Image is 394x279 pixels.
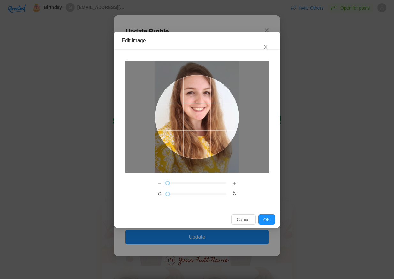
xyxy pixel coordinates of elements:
[231,214,256,225] button: Cancel
[154,178,165,189] button: －
[229,178,240,189] button: ＋
[263,38,269,56] button: Close
[153,187,167,201] button: ↺
[228,187,242,201] button: ↻
[263,44,269,50] span: close
[258,214,275,225] button: OK
[122,37,272,44] div: Edit image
